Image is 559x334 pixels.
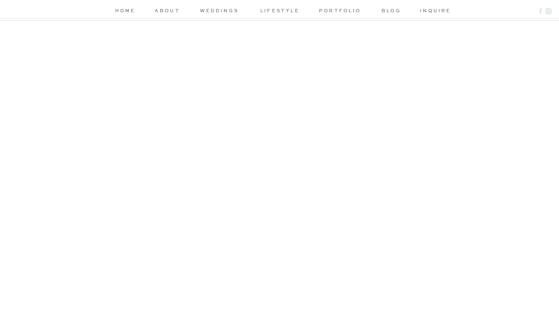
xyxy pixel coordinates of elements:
a: portfolio [318,7,362,17]
a: home [113,7,137,17]
a: weddings [197,7,241,17]
a: inquire [420,7,447,17]
a: lifestyle [257,7,302,17]
a: about [153,7,181,17]
a: blog [378,7,405,17]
